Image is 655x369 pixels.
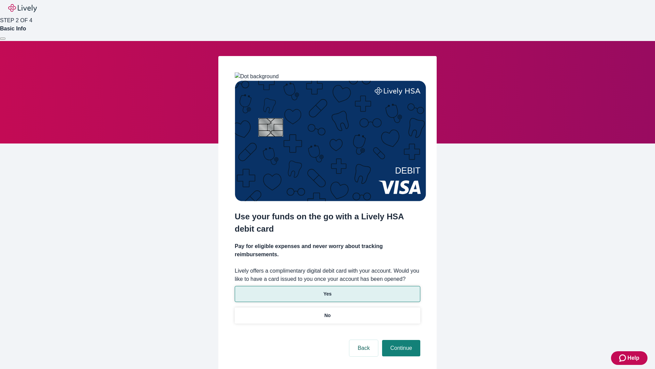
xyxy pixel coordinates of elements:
[349,340,378,356] button: Back
[235,307,420,324] button: No
[627,354,639,362] span: Help
[8,4,37,12] img: Lively
[235,267,420,283] label: Lively offers a complimentary digital debit card with your account. Would you like to have a card...
[235,81,426,201] img: Debit card
[611,351,647,365] button: Zendesk support iconHelp
[382,340,420,356] button: Continue
[324,312,331,319] p: No
[619,354,627,362] svg: Zendesk support icon
[235,210,420,235] h2: Use your funds on the go with a Lively HSA debit card
[235,72,279,81] img: Dot background
[323,290,332,298] p: Yes
[235,286,420,302] button: Yes
[235,242,420,259] h4: Pay for eligible expenses and never worry about tracking reimbursements.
